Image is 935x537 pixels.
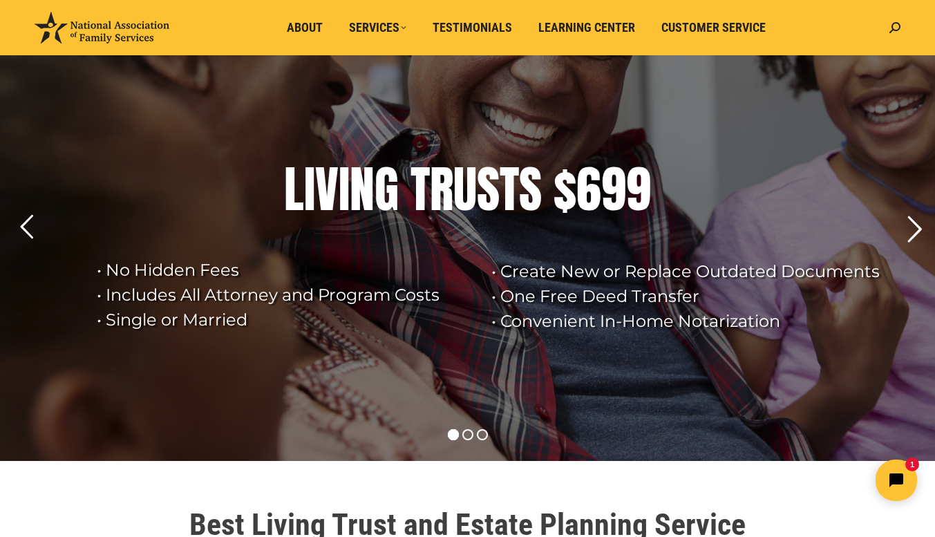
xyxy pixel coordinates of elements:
div: T [410,162,430,217]
div: 9 [601,162,626,217]
div: I [304,162,315,217]
div: S [477,162,500,217]
a: Customer Service [652,15,775,41]
div: $ [554,162,576,217]
span: Learning Center [538,20,635,35]
span: Testimonials [433,20,512,35]
img: National Association of Family Services [35,12,169,44]
div: U [453,162,477,217]
div: S [519,162,542,217]
span: Customer Service [661,20,766,35]
div: T [500,162,519,217]
div: G [375,162,399,217]
div: N [350,162,375,217]
div: R [430,162,453,217]
rs-layer: • No Hidden Fees • Includes All Attorney and Program Costs • Single or Married [97,258,474,332]
span: Services [349,20,406,35]
a: Learning Center [529,15,645,41]
a: Testimonials [423,15,522,41]
div: V [315,162,339,217]
div: I [339,162,350,217]
iframe: Tidio Chat [691,448,929,513]
div: 9 [626,162,651,217]
a: About [277,15,332,41]
div: 6 [576,162,601,217]
rs-layer: • Create New or Replace Outdated Documents • One Free Deed Transfer • Convenient In-Home Notariza... [491,259,892,334]
div: L [284,162,304,217]
span: About [287,20,323,35]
